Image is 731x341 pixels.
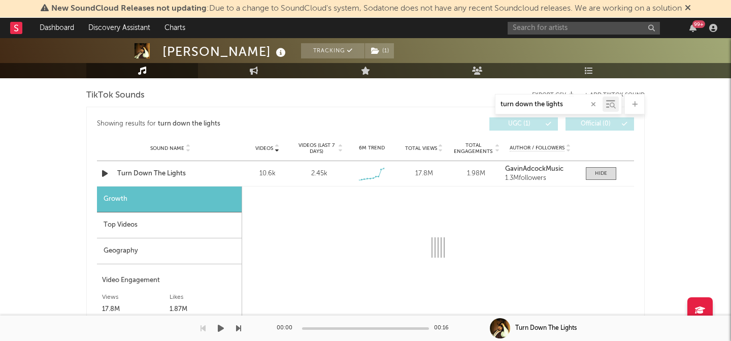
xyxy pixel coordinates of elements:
a: Charts [157,18,192,38]
div: 6M Trend [348,144,395,152]
div: Showing results for [97,117,365,131]
span: UGC ( 1 ) [496,121,543,127]
a: Dashboard [32,18,81,38]
button: Tracking [301,43,364,58]
button: Export CSV [532,92,574,98]
div: Growth [97,187,242,212]
span: TikTok Sounds [86,89,145,102]
div: 1.3M followers [505,175,576,182]
div: Turn Down The Lights [515,324,577,333]
input: Search by song name or URL [495,101,603,109]
button: + Add TikTok Sound [584,92,645,98]
span: New SoundCloud Releases not updating [51,5,207,13]
div: 17.8M [401,169,448,179]
span: ( 1 ) [364,43,394,58]
button: (1) [365,43,394,58]
span: : Due to a change to SoundCloud's system, Sodatone does not have any recent Soundcloud releases. ... [51,5,682,13]
div: Geography [97,238,242,264]
div: [PERSON_NAME] [162,43,288,60]
span: Dismiss [685,5,691,13]
input: Search for artists [508,22,660,35]
div: 00:00 [277,322,297,334]
div: 10.6k [244,169,291,179]
button: Official(0) [566,117,634,131]
button: 99+ [689,24,696,32]
strong: GavinAdcockMusic [505,166,563,172]
span: Author / Followers [510,145,564,151]
div: Views [102,291,170,303]
div: 99 + [692,20,705,28]
div: Top Videos [97,212,242,238]
div: 1.98M [453,169,500,179]
a: Turn Down The Lights [117,169,223,179]
span: Videos (last 7 days) [296,142,337,154]
div: 00:16 [434,322,454,334]
span: Total Engagements [453,142,494,154]
a: GavinAdcockMusic [505,166,576,173]
div: 1.87M [170,303,237,316]
div: Video Engagement [102,274,237,287]
span: Sound Name [150,145,184,151]
button: + Add TikTok Sound [574,92,645,98]
div: 17.8M [102,303,170,316]
span: Official ( 0 ) [572,121,619,127]
a: Discovery Assistant [81,18,157,38]
span: Total Views [405,145,437,151]
button: UGC(1) [489,117,558,131]
div: 2.45k [311,169,327,179]
span: Videos [255,145,273,151]
div: turn down the lights [158,118,220,130]
div: Likes [170,291,237,303]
